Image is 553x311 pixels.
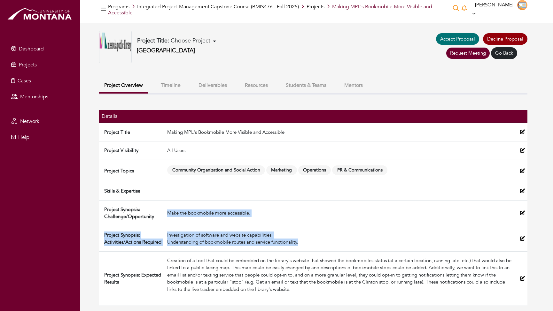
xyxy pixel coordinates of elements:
[19,45,44,52] span: Dashboard
[281,79,331,92] button: Students & Teams
[472,2,527,17] a: [PERSON_NAME]
[2,58,78,71] a: Projects
[266,165,297,175] span: Marketing
[167,165,265,175] span: Community Organization and Social Action
[20,118,39,125] span: Network
[307,3,324,10] a: Projects
[135,37,218,45] button: Project Title: Choose Project
[99,31,132,63] img: Horizontal%20Logo%20Transparent.png
[99,141,165,160] td: Project Visibility
[156,79,186,92] button: Timeline
[19,61,37,68] span: Projects
[193,79,232,92] button: Deliverables
[2,90,78,103] a: Mentorships
[99,110,165,123] th: Details
[20,93,48,100] span: Mentorships
[108,3,129,10] a: Programs
[99,251,165,306] td: Project Synopsis: Expected Results
[167,231,515,246] div: Investigation of software and website capabilities. Understanding of bookmobile routes and servic...
[99,123,165,141] td: Project Title
[99,79,148,94] button: Project Overview
[339,79,368,92] button: Mentors
[99,182,165,201] td: Skills & Expertise
[240,79,273,92] button: Resources
[446,48,490,59] a: Request Meeting
[18,134,29,141] span: Help
[165,141,518,160] td: All Users
[108,3,432,16] span: Making MPL's Bookmobile More Visible and Accessible
[137,47,195,55] a: [GEOGRAPHIC_DATA]
[99,200,165,226] td: Project Synopsis: Challenge/Opportunity
[6,6,74,23] img: montana_logo.png
[167,209,515,217] div: Make the bookmobile more accessible.
[298,165,331,175] span: Operations
[2,74,78,87] a: Cases
[332,165,387,175] span: PR & Communications
[137,3,299,10] a: Integrated Project Management Capstone Course (BMIS476 - Fall 2025)
[18,77,31,84] span: Cases
[99,226,165,251] td: Project Synopsis: Activities/Actions Required
[436,33,479,45] a: Accept Proposal
[171,37,210,45] span: Choose Project
[2,115,78,128] a: Network
[483,33,527,45] a: Decline Proposal
[475,2,513,8] span: [PERSON_NAME]
[167,257,515,293] div: Creation of a tool that could be embedded on the library's website that showed the bookmobiles st...
[2,42,78,55] a: Dashboard
[2,131,78,144] a: Help
[99,160,165,182] td: Project Topics
[165,123,518,141] td: Making MPL's Bookmobile More Visible and Accessible
[491,47,517,59] a: Go Back
[137,37,169,45] b: Project Title:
